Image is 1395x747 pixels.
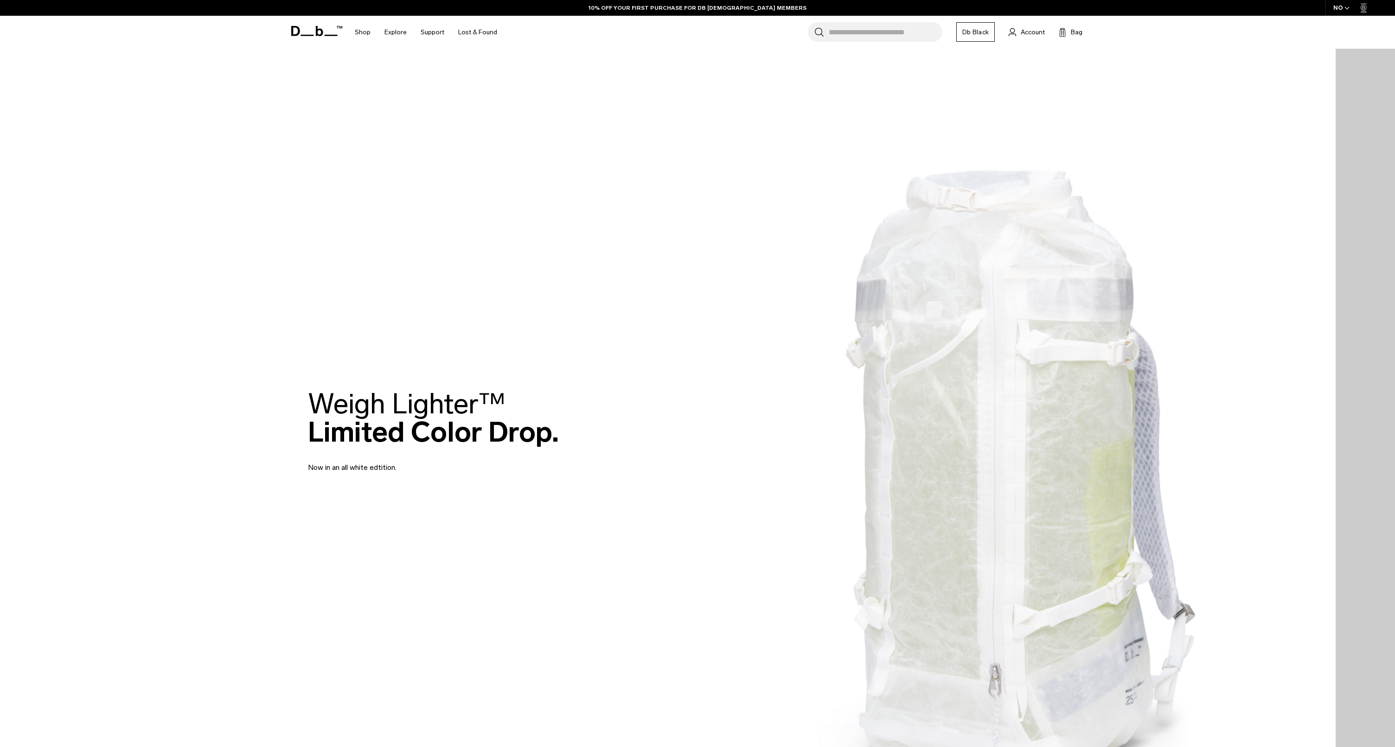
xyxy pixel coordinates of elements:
[421,16,444,49] a: Support
[355,16,371,49] a: Shop
[1059,26,1082,38] button: Bag
[458,16,497,49] a: Lost & Found
[956,22,995,42] a: Db Black
[1021,27,1045,37] span: Account
[308,390,559,446] h2: Limited Color Drop.
[384,16,407,49] a: Explore
[308,387,506,421] span: Weigh Lighter™
[308,451,531,473] p: Now in an all white edtition.
[589,4,806,12] a: 10% OFF YOUR FIRST PURCHASE FOR DB [DEMOGRAPHIC_DATA] MEMBERS
[348,16,504,49] nav: Main Navigation
[1071,27,1082,37] span: Bag
[1009,26,1045,38] a: Account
